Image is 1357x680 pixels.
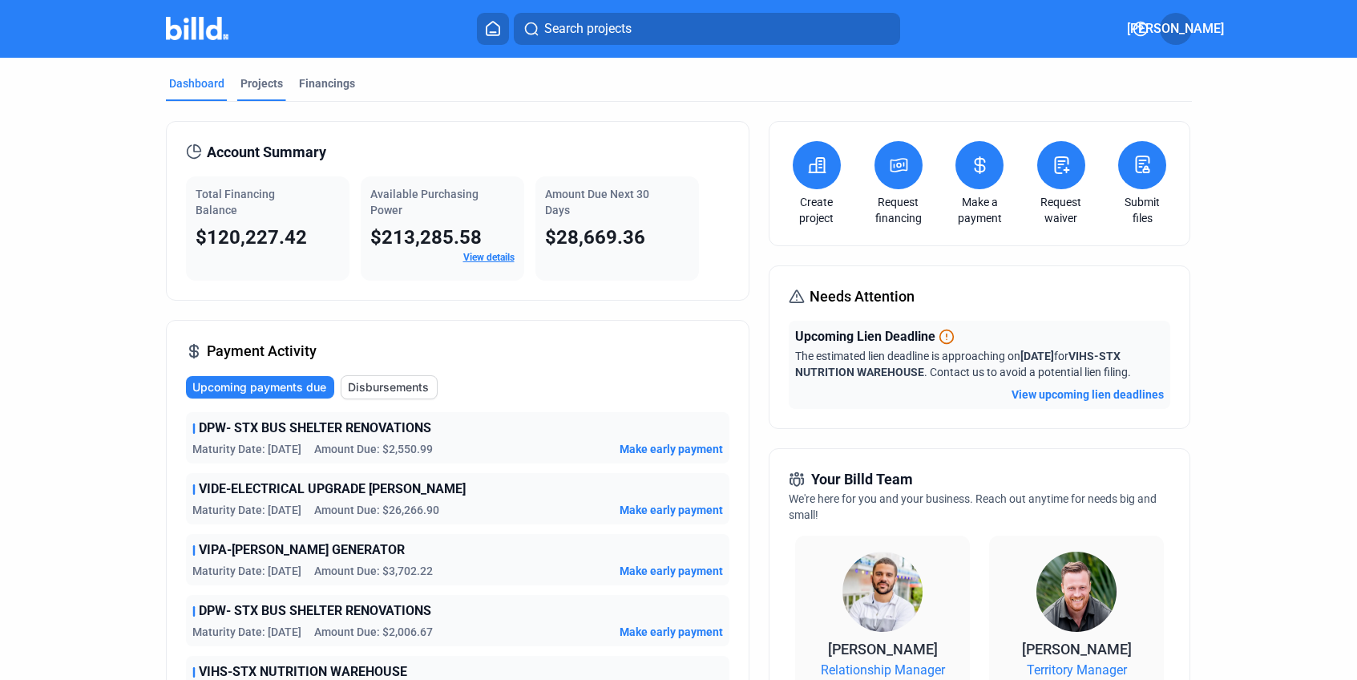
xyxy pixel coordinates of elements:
[192,624,301,640] span: Maturity Date: [DATE]
[169,75,224,91] div: Dashboard
[299,75,355,91] div: Financings
[463,252,515,263] a: View details
[1012,387,1164,403] button: View upcoming lien deadlines
[341,375,438,399] button: Disbursements
[192,379,326,395] span: Upcoming payments due
[620,624,723,640] button: Make early payment
[810,285,915,308] span: Needs Attention
[370,226,482,249] span: $213,285.58
[951,194,1008,226] a: Make a payment
[1027,661,1127,680] span: Territory Manager
[789,194,845,226] a: Create project
[870,194,927,226] a: Request financing
[620,563,723,579] button: Make early payment
[199,540,405,560] span: VIPA-[PERSON_NAME] GENERATOR
[207,141,326,164] span: Account Summary
[314,624,433,640] span: Amount Due: $2,006.67
[1033,194,1089,226] a: Request waiver
[348,379,429,395] span: Disbursements
[1127,19,1224,38] span: [PERSON_NAME]
[842,552,923,632] img: Relationship Manager
[207,340,317,362] span: Payment Activity
[196,188,275,217] span: Total Financing Balance
[789,492,1157,521] span: We're here for you and your business. Reach out anytime for needs big and small!
[199,480,466,499] span: VIDE-ELECTRICAL UPGRADE [PERSON_NAME]
[514,13,900,45] button: Search projects
[314,441,433,457] span: Amount Due: $2,550.99
[192,563,301,579] span: Maturity Date: [DATE]
[795,327,935,346] span: Upcoming Lien Deadline
[1160,13,1192,45] button: [PERSON_NAME]
[314,563,433,579] span: Amount Due: $3,702.22
[1020,350,1054,362] span: [DATE]
[811,468,913,491] span: Your Billd Team
[199,601,431,621] span: DPW- STX BUS SHELTER RENOVATIONS
[1022,641,1132,658] span: [PERSON_NAME]
[795,350,1131,378] span: The estimated lien deadline is approaching on for . Contact us to avoid a potential lien filing.
[1114,194,1170,226] a: Submit files
[186,376,334,399] button: Upcoming payments due
[620,441,723,457] button: Make early payment
[314,502,439,518] span: Amount Due: $26,266.90
[545,226,645,249] span: $28,669.36
[620,502,723,518] button: Make early payment
[545,188,649,217] span: Amount Due Next 30 Days
[544,19,632,38] span: Search projects
[828,641,938,658] span: [PERSON_NAME]
[821,661,945,680] span: Relationship Manager
[240,75,283,91] div: Projects
[370,188,479,217] span: Available Purchasing Power
[192,441,301,457] span: Maturity Date: [DATE]
[1036,552,1117,632] img: Territory Manager
[196,226,307,249] span: $120,227.42
[192,502,301,518] span: Maturity Date: [DATE]
[199,419,431,438] span: DPW- STX BUS SHELTER RENOVATIONS
[166,17,229,40] img: Billd Company Logo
